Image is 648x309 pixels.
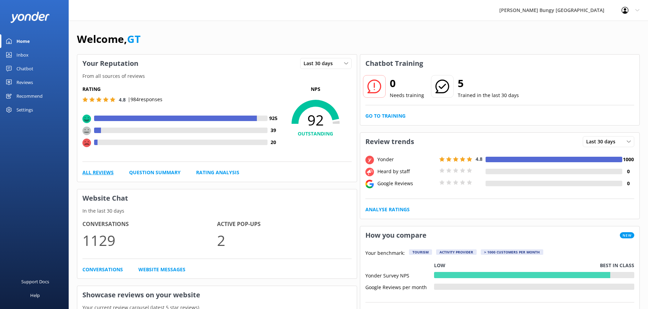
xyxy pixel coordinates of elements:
div: Activity Provider [436,249,477,255]
span: 4.8 [476,156,482,162]
div: Recommend [16,89,43,103]
h2: 0 [390,75,424,92]
div: Yonder Survey NPS [365,272,434,278]
div: Google Reviews per month [365,284,434,290]
span: Last 30 days [586,138,619,145]
div: Yonder [376,156,437,163]
h4: 0 [622,168,634,175]
p: 1129 [82,229,217,252]
p: Low [434,262,445,269]
span: 92 [280,111,352,129]
h3: Showcase reviews on your website [77,286,357,304]
h4: 39 [268,127,280,134]
div: Google Reviews [376,180,437,187]
a: Question Summary [129,169,181,176]
p: From all sources of reviews [77,72,357,80]
h4: 0 [622,180,634,187]
div: Chatbot [16,62,33,75]
div: Settings [16,103,33,117]
h2: 5 [458,75,519,92]
div: Help [30,288,40,302]
span: New [620,232,634,238]
span: 4.8 [119,96,126,103]
h3: Website Chat [77,189,357,207]
div: Inbox [16,48,29,62]
a: Analyse Ratings [365,206,410,213]
p: Your benchmark: [365,249,405,258]
div: Home [16,34,30,48]
h3: Review trends [360,133,419,151]
h4: 20 [268,139,280,146]
div: Heard by staff [376,168,437,175]
div: > 1000 customers per month [481,249,543,255]
a: Rating Analysis [196,169,239,176]
h4: Conversations [82,220,217,229]
h3: Chatbot Training [360,55,428,72]
p: In the last 30 days [77,207,357,215]
h1: Welcome, [77,31,140,47]
h5: Rating [82,85,280,93]
a: Conversations [82,266,123,273]
a: GT [127,32,140,46]
div: Support Docs [21,275,49,288]
p: Needs training [390,92,424,99]
h3: How you compare [360,226,432,244]
img: yonder-white-logo.png [10,12,50,23]
div: Tourism [409,249,432,255]
h4: 925 [268,115,280,122]
p: Trained in the last 30 days [458,92,519,99]
a: All Reviews [82,169,114,176]
p: | 984 responses [128,96,162,103]
p: NPS [280,85,352,93]
a: Website Messages [138,266,185,273]
p: 2 [217,229,352,252]
h4: Active Pop-ups [217,220,352,229]
h4: OUTSTANDING [280,130,352,138]
div: Reviews [16,75,33,89]
h4: 1000 [622,156,634,163]
p: Best in class [600,262,634,269]
a: Go to Training [365,112,406,120]
h3: Your Reputation [77,55,144,72]
span: Last 30 days [304,60,337,67]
